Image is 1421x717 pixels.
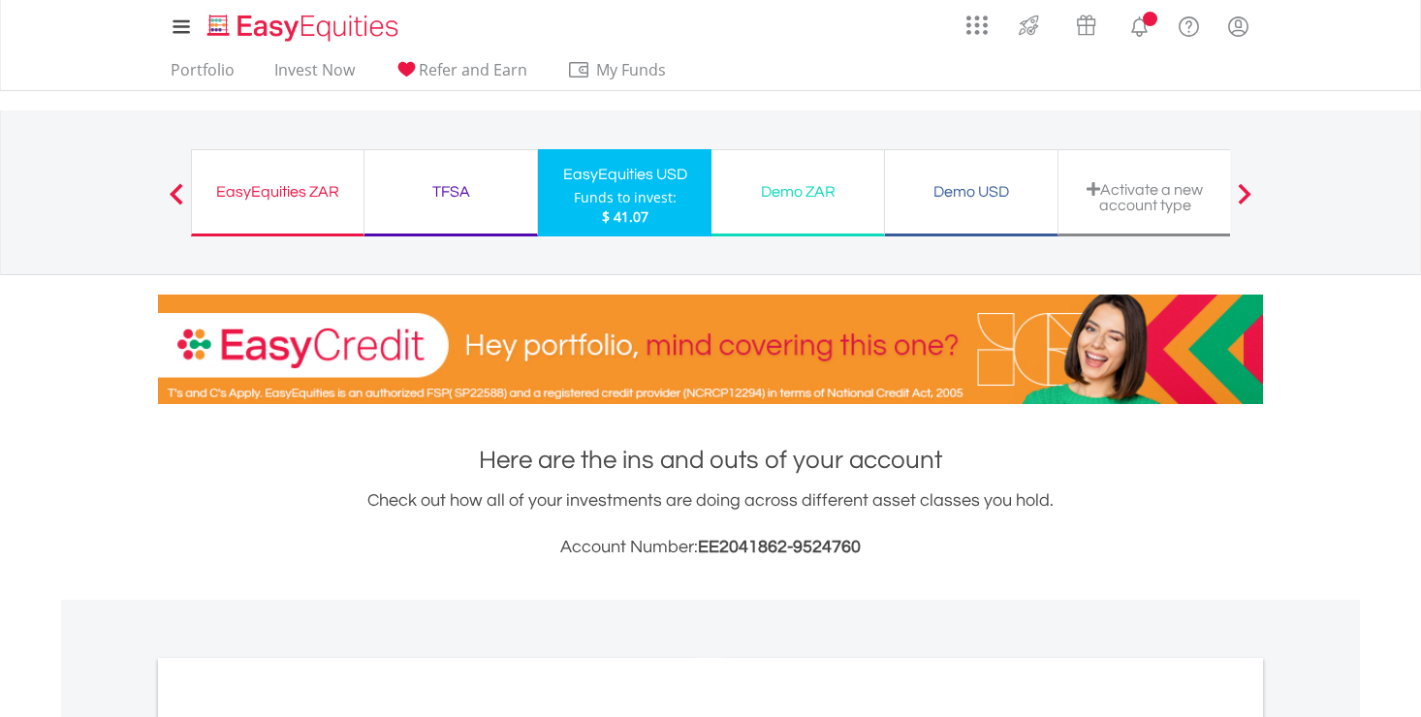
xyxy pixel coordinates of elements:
div: Funds to invest: [574,188,677,207]
img: EasyCredit Promotion Banner [158,295,1263,404]
span: Refer and Earn [419,59,527,80]
div: EasyEquities ZAR [204,178,352,205]
span: My Funds [567,57,694,82]
span: EE2041862-9524760 [698,538,861,556]
img: vouchers-v2.svg [1070,10,1102,41]
a: Vouchers [1058,5,1115,41]
a: AppsGrid [954,5,1000,36]
a: Invest Now [267,60,363,90]
span: $ 41.07 [602,207,648,226]
h1: Here are the ins and outs of your account [158,443,1263,478]
a: FAQ's and Support [1164,5,1214,44]
div: EasyEquities USD [550,161,700,188]
a: Refer and Earn [387,60,535,90]
a: Notifications [1115,5,1164,44]
a: Home page [200,5,406,44]
a: My Profile [1214,5,1263,47]
div: Activate a new account type [1070,181,1219,213]
img: EasyEquities_Logo.png [204,12,406,44]
img: grid-menu-icon.svg [966,15,988,36]
div: Demo ZAR [723,178,872,205]
div: TFSA [376,178,525,205]
a: Portfolio [163,60,242,90]
div: Check out how all of your investments are doing across different asset classes you hold. [158,487,1263,561]
h3: Account Number: [158,534,1263,561]
div: Demo USD [897,178,1046,205]
img: thrive-v2.svg [1013,10,1045,41]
